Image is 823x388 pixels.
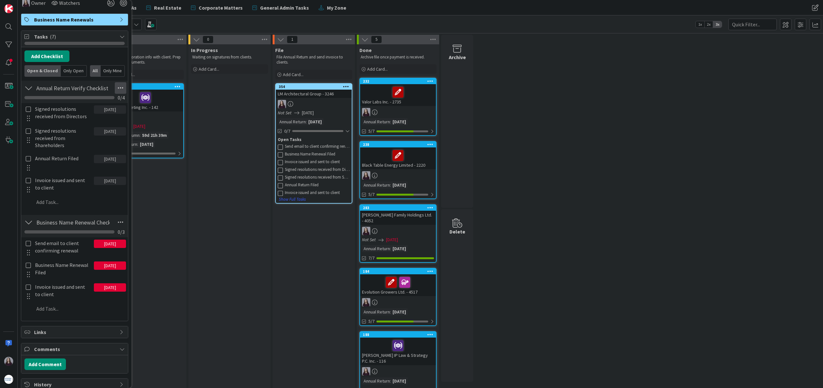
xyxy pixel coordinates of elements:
span: [DATE] [386,236,398,243]
div: [DATE] [307,118,323,125]
p: Annual Return Filed [35,155,91,162]
span: : [140,132,140,139]
div: 188[PERSON_NAME] IP Law & Strategy P.C. Inc. - 116 [360,332,436,365]
div: 283 [360,205,436,211]
span: Tasks [34,33,116,40]
div: 232 [360,78,436,84]
div: 354 [279,84,352,89]
span: : [390,181,391,189]
span: My Zone [327,4,346,12]
div: [PERSON_NAME] IP Law & Strategy P.C. Inc. - 116 [360,338,436,365]
span: : [390,118,391,125]
div: Evolution Growers Ltd. - 4517 [360,274,436,296]
div: 188 [360,332,436,338]
span: : [390,308,391,315]
div: Annual Return [362,118,390,125]
a: Corporate Matters [187,2,247,13]
span: Real Estate [154,4,181,12]
div: [DATE] [94,127,126,136]
a: 232Valor Labs Inc. - 2735BCAnnual Return:[DATE]5/7 [359,78,437,136]
div: [DATE] [94,261,126,270]
p: File Annual Return and send invoice to clients. [276,55,351,65]
span: 5/7 [368,191,375,198]
div: [DATE] [94,155,126,163]
img: BC [278,100,286,108]
span: Done [359,47,372,53]
div: [DATE] [391,245,408,252]
div: [DATE] [391,181,408,189]
img: avatar [4,375,13,384]
div: Annual Return [278,118,306,125]
input: Add Checklist... [34,82,112,94]
a: 238Black Table Energy Limited - 2220BCAnnual Return:[DATE]5/7 [359,141,437,199]
p: Send email to client confirming renewal [35,240,91,254]
div: Annual Return [362,181,390,189]
span: : [390,377,391,384]
span: : [390,245,391,252]
span: 1 [287,36,298,43]
div: Delete [449,228,465,235]
div: 232Valor Labs Inc. - 2735 [360,78,436,106]
span: 0/7 [284,128,290,135]
img: BC [362,367,370,375]
img: Visit kanbanzone.com [4,4,13,13]
div: [DATE] [391,308,408,315]
div: 238Black Table Energy Limited - 2220 [360,142,436,169]
img: BC [362,171,370,180]
button: Add Checklist [24,50,69,62]
p: Waiting on signatures from clients. [192,55,267,60]
div: Annual Return [362,308,390,315]
span: 0 [203,36,213,43]
div: Signed resolutions received from Directors [285,167,350,172]
input: Add Checklist... [34,216,112,228]
span: ( 7 ) [50,33,56,40]
div: BC [276,100,352,108]
div: BC [360,108,436,116]
div: Annual Return Filed [285,182,350,188]
span: [DATE] [302,110,314,116]
a: 272Inland Marketing Inc. - 142BCNot Set[DATE]Time in Column:59d 21h 39mAnnual Return:[DATE]0/3 [107,83,184,158]
a: Real Estate [142,2,185,13]
span: 5/7 [368,318,375,325]
div: 354LM Architectural Group - 3246 [276,84,352,98]
div: LM Architectural Group - 3246 [276,90,352,98]
div: Inland Marketing Inc. - 142 [107,90,183,111]
div: 272Inland Marketing Inc. - 142 [107,84,183,111]
span: Add Card... [199,66,219,72]
div: BC [107,113,183,122]
i: Not Set [362,237,376,242]
p: Signed resolutions received from Directors [35,105,91,120]
input: Quick Filter... [728,19,777,30]
a: 354LM Architectural Group - 3246BCNot Set[DATE]Annual Return:[DATE]0/7Open TasksSend email to cli... [275,83,352,204]
span: 7/7 [368,255,375,261]
span: General Admin Tasks [260,4,309,12]
div: Open Tasks [278,137,350,143]
div: [DATE] [94,240,126,248]
div: 283[PERSON_NAME] Family Holdings Ltd. - 4052 [360,205,436,225]
p: Signed resolutions received from Shareholders [35,127,91,149]
span: 1x [696,21,704,28]
div: Invoice issued and sent to client [285,159,350,164]
div: Send email to client confirming renewal [285,144,350,149]
div: [DATE] [391,118,408,125]
div: Invoice issued and sent to client [285,190,350,195]
span: In Progress [191,47,218,53]
a: 283[PERSON_NAME] Family Holdings Ltd. - 4052BCNot Set[DATE]Annual Return:[DATE]7/7 [359,204,437,263]
div: 238 [363,142,436,147]
div: Signed resolutions received from Shareholders [285,175,350,180]
span: : [137,141,138,148]
div: Only Mine [101,65,125,77]
div: BC [360,227,436,235]
div: BC [360,367,436,375]
span: 3x [713,21,722,28]
div: Archive [449,53,466,61]
img: BC [362,227,370,235]
button: Show Full Tasks [278,196,306,203]
div: BC [360,298,436,306]
span: File [275,47,284,53]
span: 0 / 4 [118,94,125,101]
span: Corporate Matters [199,4,243,12]
div: All [90,65,101,77]
span: [DATE] [133,123,145,130]
span: 5 [371,36,382,43]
